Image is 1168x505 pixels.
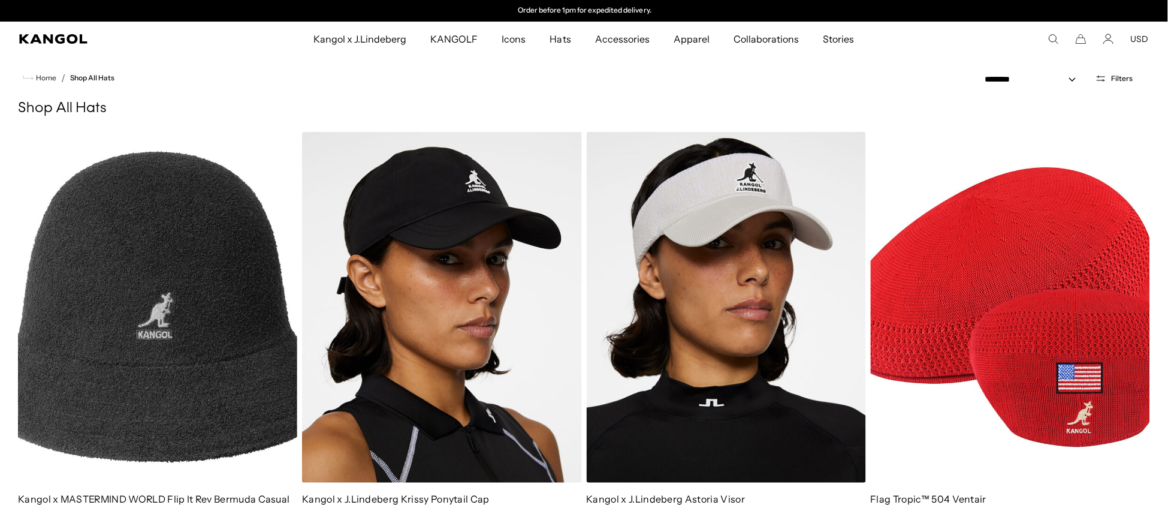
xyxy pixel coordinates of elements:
slideshow-component: Announcement bar [461,6,708,16]
div: Announcement [461,6,708,16]
img: Kangol x J.Lindeberg Astoria Visor [587,132,866,483]
li: / [56,71,65,85]
select: Sort by: Featured [980,73,1088,86]
span: Home [34,74,56,82]
a: Hats [538,22,583,56]
a: Kangol x MASTERMIND WORLD Flip It Rev Bermuda Casual [18,493,290,505]
a: Flag Tropic™ 504 Ventair [871,493,987,505]
img: Kangol x MASTERMIND WORLD Flip It Rev Bermuda Casual [18,132,297,483]
summary: Search here [1048,34,1059,44]
span: KANGOLF [431,22,478,56]
a: Shop All Hats [70,74,114,82]
a: Kangol x J.Lindeberg [301,22,419,56]
a: Accessories [583,22,662,56]
span: Filters [1112,74,1133,83]
a: Stories [811,22,867,56]
div: 2 of 2 [461,6,708,16]
span: Stories [823,22,855,56]
a: KANGOLF [419,22,490,56]
a: Account [1103,34,1114,44]
a: Icons [490,22,538,56]
button: USD [1131,34,1149,44]
p: Order before 1pm for expedited delivery. [518,6,651,16]
a: Kangol x J.Lindeberg Astoria Visor [587,493,746,505]
span: Icons [502,22,526,56]
span: Accessories [595,22,650,56]
span: Collaborations [734,22,799,56]
a: Apparel [662,22,722,56]
span: Hats [550,22,571,56]
a: Kangol [19,34,207,44]
a: Kangol x J.Lindeberg Krissy Ponytail Cap [302,493,490,505]
img: Kangol x J.Lindeberg Krissy Ponytail Cap [302,132,581,483]
button: Open filters [1088,73,1140,84]
span: Apparel [674,22,710,56]
a: Collaborations [722,22,811,56]
a: Home [23,73,56,83]
button: Cart [1076,34,1086,44]
span: Kangol x J.Lindeberg [313,22,407,56]
img: Flag Tropic™ 504 Ventair [871,132,1150,483]
h1: Shop All Hats [18,100,1150,118]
